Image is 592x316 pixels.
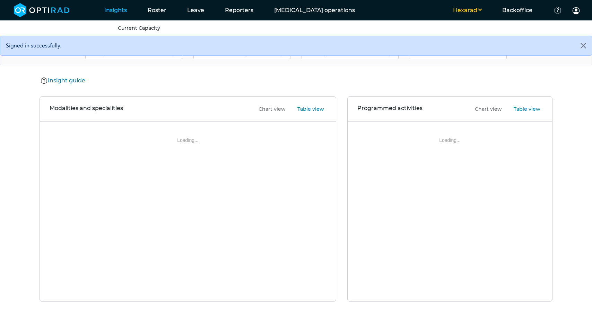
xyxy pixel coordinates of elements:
[118,25,160,31] a: Current Capacity
[505,105,542,113] button: Table view
[41,77,48,85] img: Help Icon
[58,138,318,286] div: Loading...
[50,105,123,113] h3: Modalities and specialities
[467,105,504,113] button: Chart view
[575,36,592,55] button: Close
[289,105,326,113] button: Table view
[14,3,70,17] img: brand-opti-rad-logos-blue-and-white-d2f68631ba2948856bd03f2d395fb146ddc8fb01b4b6e9315ea85fa773367...
[250,105,288,113] button: Chart view
[40,76,87,85] button: Insight guide
[366,138,534,286] div: Loading...
[443,6,492,15] button: Hexarad
[357,105,423,113] h3: Programmed activities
